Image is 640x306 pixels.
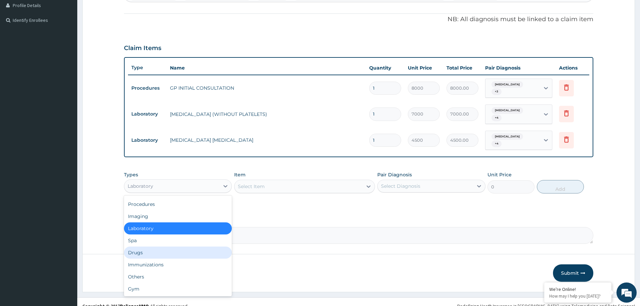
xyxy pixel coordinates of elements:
th: Name [167,61,366,75]
th: Actions [556,61,589,75]
span: [MEDICAL_DATA] [492,107,523,114]
span: + 4 [492,115,502,121]
div: Imaging [124,210,232,222]
div: Laboratory [124,222,232,234]
div: Minimize live chat window [110,3,126,19]
label: Item [234,171,246,178]
div: Procedures [124,198,232,210]
label: Comment [124,218,593,223]
label: Pair Diagnosis [377,171,412,178]
div: Select Item [238,183,265,190]
img: d_794563401_company_1708531726252_794563401 [12,34,27,50]
label: Types [124,172,138,178]
span: We're online! [39,85,93,152]
td: Procedures [128,82,167,94]
div: Chat with us now [35,38,113,46]
div: Spa [124,234,232,247]
span: + 4 [492,140,502,147]
textarea: Type your message and hit 'Enter' [3,183,128,207]
span: + 3 [492,88,502,95]
td: [MEDICAL_DATA] (WITHOUT PLATELETS) [167,107,366,121]
div: Gym [124,283,232,295]
td: GP INITIAL CONSULTATION [167,81,366,95]
td: Laboratory [128,108,167,120]
th: Total Price [443,61,482,75]
div: Others [124,271,232,283]
div: We're Online! [549,286,606,292]
div: Laboratory [128,183,153,189]
p: NB: All diagnosis must be linked to a claim item [124,15,593,24]
div: Immunizations [124,259,232,271]
th: Type [128,61,167,74]
th: Pair Diagnosis [482,61,556,75]
button: Add [537,180,584,193]
button: Submit [553,264,593,282]
p: How may I help you today? [549,293,606,299]
th: Quantity [366,61,404,75]
td: [MEDICAL_DATA] [MEDICAL_DATA] [167,133,366,147]
th: Unit Price [404,61,443,75]
h3: Claim Items [124,45,161,52]
td: Laboratory [128,134,167,146]
span: [MEDICAL_DATA] [492,81,523,88]
div: Drugs [124,247,232,259]
label: Unit Price [487,171,512,178]
span: [MEDICAL_DATA] [492,133,523,140]
div: Select Diagnosis [381,183,420,189]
